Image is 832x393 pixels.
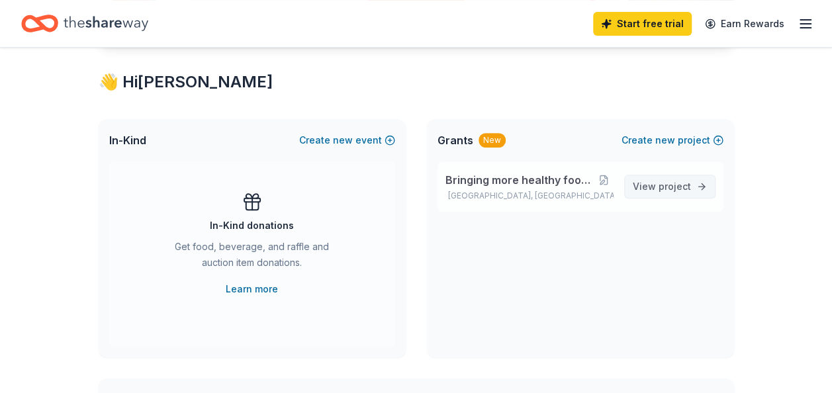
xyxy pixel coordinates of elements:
[99,71,734,93] div: 👋 Hi [PERSON_NAME]
[624,175,716,198] a: View project
[226,281,278,297] a: Learn more
[697,12,792,36] a: Earn Rewards
[622,132,723,148] button: Createnewproject
[655,132,675,148] span: new
[445,172,595,188] span: Bringing more healthy food to the needy
[479,133,506,148] div: New
[333,132,353,148] span: new
[299,132,395,148] button: Createnewevent
[162,239,342,276] div: Get food, beverage, and raffle and auction item donations.
[210,218,294,234] div: In-Kind donations
[109,132,146,148] span: In-Kind
[633,179,691,195] span: View
[445,191,614,201] p: [GEOGRAPHIC_DATA], [GEOGRAPHIC_DATA]
[438,132,473,148] span: Grants
[659,181,691,192] span: project
[21,8,148,39] a: Home
[593,12,692,36] a: Start free trial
